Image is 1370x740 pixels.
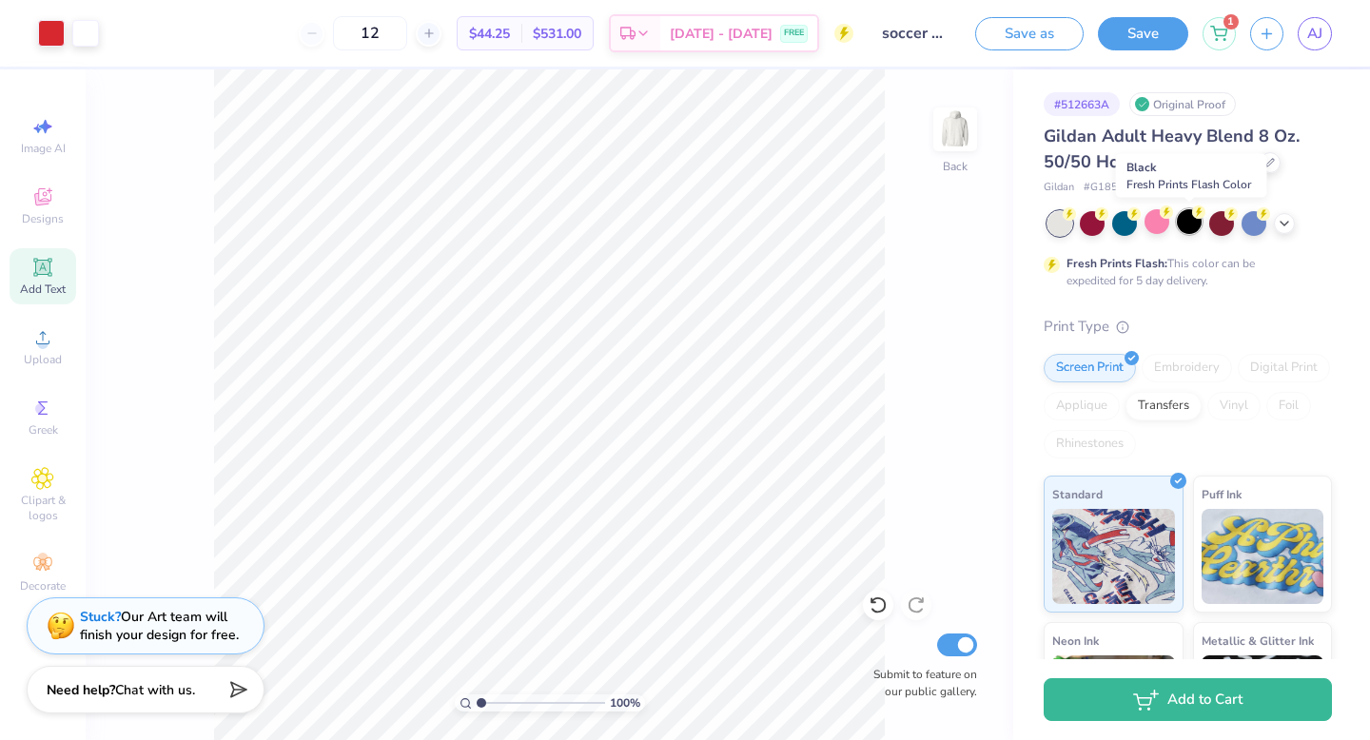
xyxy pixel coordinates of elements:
[1098,17,1188,50] button: Save
[1126,177,1251,192] span: Fresh Prints Flash Color
[784,27,804,40] span: FREE
[1044,678,1332,721] button: Add to Cart
[1266,392,1311,420] div: Foil
[21,141,66,156] span: Image AI
[863,666,977,700] label: Submit to feature on our public gallery.
[1223,14,1239,29] span: 1
[115,681,195,699] span: Chat with us.
[1044,430,1136,458] div: Rhinestones
[24,352,62,367] span: Upload
[1044,92,1120,116] div: # 512663A
[22,211,64,226] span: Designs
[943,158,968,175] div: Back
[1116,154,1267,198] div: Black
[1207,392,1261,420] div: Vinyl
[975,17,1084,50] button: Save as
[10,493,76,523] span: Clipart & logos
[80,608,239,644] div: Our Art team will finish your design for free.
[1052,484,1103,504] span: Standard
[333,16,407,50] input: – –
[47,681,115,699] strong: Need help?
[1202,484,1242,504] span: Puff Ink
[1084,180,1118,196] span: # G185
[1307,23,1322,45] span: AJ
[1044,316,1332,338] div: Print Type
[1142,354,1232,382] div: Embroidery
[1067,256,1167,271] strong: Fresh Prints Flash:
[1044,180,1074,196] span: Gildan
[1067,255,1301,289] div: This color can be expedited for 5 day delivery.
[533,24,581,44] span: $531.00
[1044,392,1120,420] div: Applique
[1052,509,1175,604] img: Standard
[469,24,510,44] span: $44.25
[1044,125,1300,173] span: Gildan Adult Heavy Blend 8 Oz. 50/50 Hooded Sweatshirt
[1044,354,1136,382] div: Screen Print
[1238,354,1330,382] div: Digital Print
[1202,509,1324,604] img: Puff Ink
[80,608,121,626] strong: Stuck?
[1125,392,1202,420] div: Transfers
[670,24,773,44] span: [DATE] - [DATE]
[1052,631,1099,651] span: Neon Ink
[20,578,66,594] span: Decorate
[610,694,640,711] span: 100 %
[29,422,58,438] span: Greek
[1129,92,1236,116] div: Original Proof
[936,110,974,148] img: Back
[1298,17,1332,50] a: AJ
[20,282,66,297] span: Add Text
[1202,631,1314,651] span: Metallic & Glitter Ink
[868,14,961,52] input: Untitled Design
